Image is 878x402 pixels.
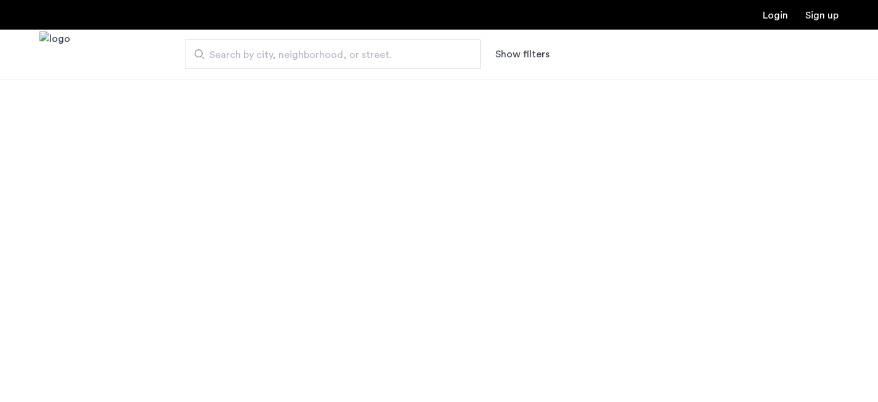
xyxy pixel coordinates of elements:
span: Search by city, neighborhood, or street. [209,47,446,62]
a: Cazamio Logo [39,31,70,78]
button: Show or hide filters [495,47,550,62]
input: Apartment Search [185,39,481,69]
a: Login [763,10,788,20]
a: Registration [805,10,839,20]
img: logo [39,31,70,78]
